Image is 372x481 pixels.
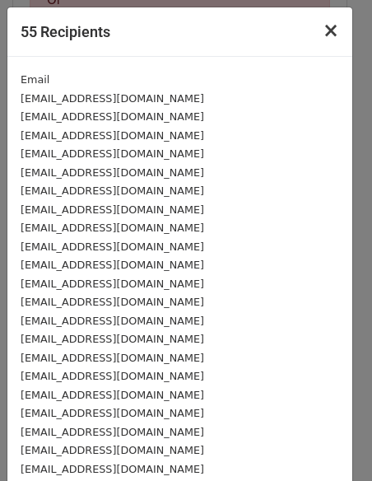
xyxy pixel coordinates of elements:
[21,110,204,123] small: [EMAIL_ADDRESS][DOMAIN_NAME]
[21,463,204,475] small: [EMAIL_ADDRESS][DOMAIN_NAME]
[21,147,204,160] small: [EMAIL_ADDRESS][DOMAIN_NAME]
[21,278,204,290] small: [EMAIL_ADDRESS][DOMAIN_NAME]
[21,203,204,216] small: [EMAIL_ADDRESS][DOMAIN_NAME]
[21,222,204,234] small: [EMAIL_ADDRESS][DOMAIN_NAME]
[21,333,204,345] small: [EMAIL_ADDRESS][DOMAIN_NAME]
[21,352,204,364] small: [EMAIL_ADDRESS][DOMAIN_NAME]
[21,315,204,327] small: [EMAIL_ADDRESS][DOMAIN_NAME]
[21,259,204,271] small: [EMAIL_ADDRESS][DOMAIN_NAME]
[21,389,204,401] small: [EMAIL_ADDRESS][DOMAIN_NAME]
[21,444,204,456] small: [EMAIL_ADDRESS][DOMAIN_NAME]
[21,296,204,308] small: [EMAIL_ADDRESS][DOMAIN_NAME]
[21,426,204,438] small: [EMAIL_ADDRESS][DOMAIN_NAME]
[21,407,204,419] small: [EMAIL_ADDRESS][DOMAIN_NAME]
[21,370,204,382] small: [EMAIL_ADDRESS][DOMAIN_NAME]
[21,73,49,86] small: Email
[309,7,352,54] button: Close
[290,402,372,481] iframe: Chat Widget
[21,92,204,105] small: [EMAIL_ADDRESS][DOMAIN_NAME]
[21,166,204,179] small: [EMAIL_ADDRESS][DOMAIN_NAME]
[323,19,339,42] span: ×
[21,129,204,142] small: [EMAIL_ADDRESS][DOMAIN_NAME]
[21,240,204,253] small: [EMAIL_ADDRESS][DOMAIN_NAME]
[21,21,110,43] h5: 55 Recipients
[21,184,204,197] small: [EMAIL_ADDRESS][DOMAIN_NAME]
